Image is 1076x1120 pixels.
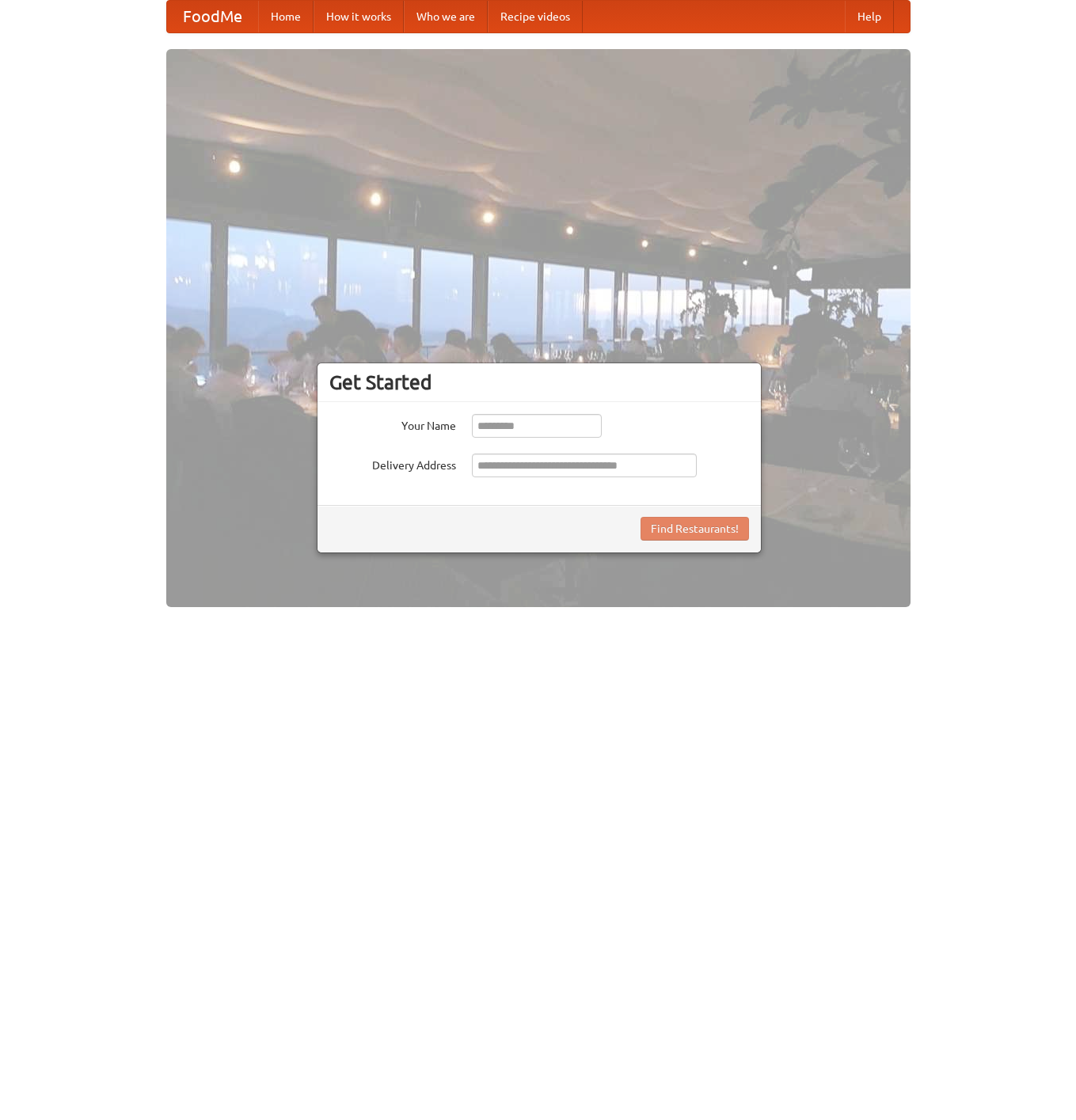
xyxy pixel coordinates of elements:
[258,1,314,32] a: Home
[329,370,749,394] h3: Get Started
[167,1,258,32] a: FoodMe
[641,517,749,541] button: Find Restaurants!
[404,1,488,32] a: Who we are
[845,1,894,32] a: Help
[329,414,456,434] label: Your Name
[329,454,456,473] label: Delivery Address
[488,1,583,32] a: Recipe videos
[314,1,404,32] a: How it works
